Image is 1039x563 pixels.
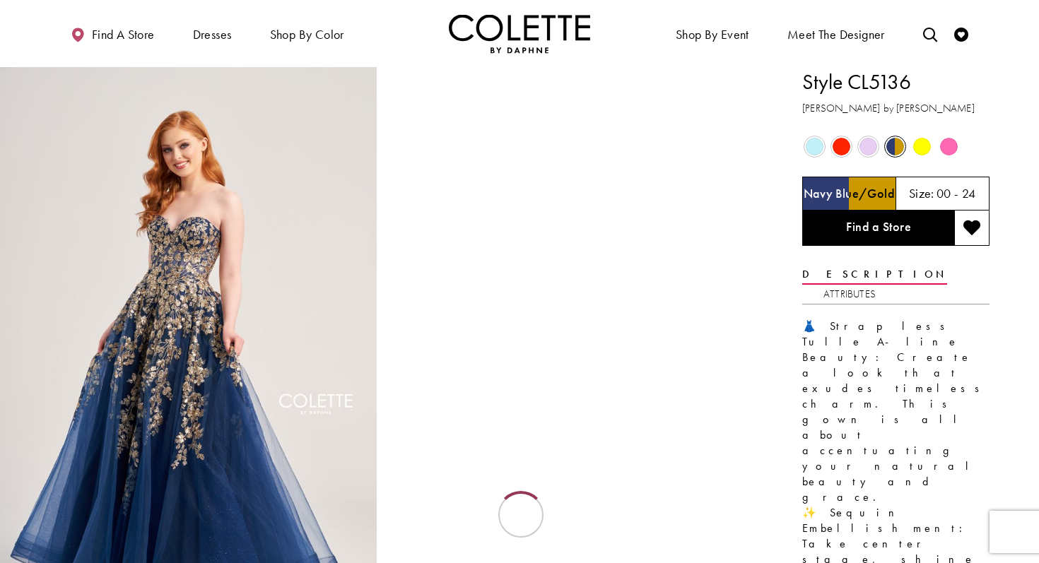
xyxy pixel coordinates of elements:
video: Style CL5136 Colette by Daphne #1 autoplay loop mute video [384,67,761,255]
h5: Chosen color [804,186,895,201]
a: Meet the designer [784,14,888,53]
div: Yellow [910,134,934,159]
span: Find a store [92,28,155,42]
a: Find a store [67,14,158,53]
span: Meet the designer [787,28,885,42]
span: Shop By Event [676,28,749,42]
div: Lilac [856,134,881,159]
button: Add to wishlist [954,211,990,246]
img: Colette by Daphne [449,14,590,53]
div: Light Blue [802,134,827,159]
span: Shop by color [270,28,344,42]
a: Attributes [823,284,876,304]
h3: [PERSON_NAME] by [PERSON_NAME] [802,100,990,117]
a: Find a Store [802,211,954,246]
h1: Style CL5136 [802,67,990,97]
div: Pink [937,134,961,159]
span: Shop by color [266,14,348,53]
a: Toggle search [920,14,941,53]
div: Product color controls state depends on size chosen [802,134,990,160]
div: Scarlet [829,134,854,159]
a: Check Wishlist [951,14,972,53]
span: Dresses [193,28,232,42]
a: Description [802,264,947,285]
a: Visit Home Page [449,14,590,53]
h5: 00 - 24 [937,186,976,201]
span: Dresses [189,14,235,53]
span: Size: [909,185,934,201]
div: Navy Blue/Gold [883,134,908,159]
span: Shop By Event [672,14,753,53]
